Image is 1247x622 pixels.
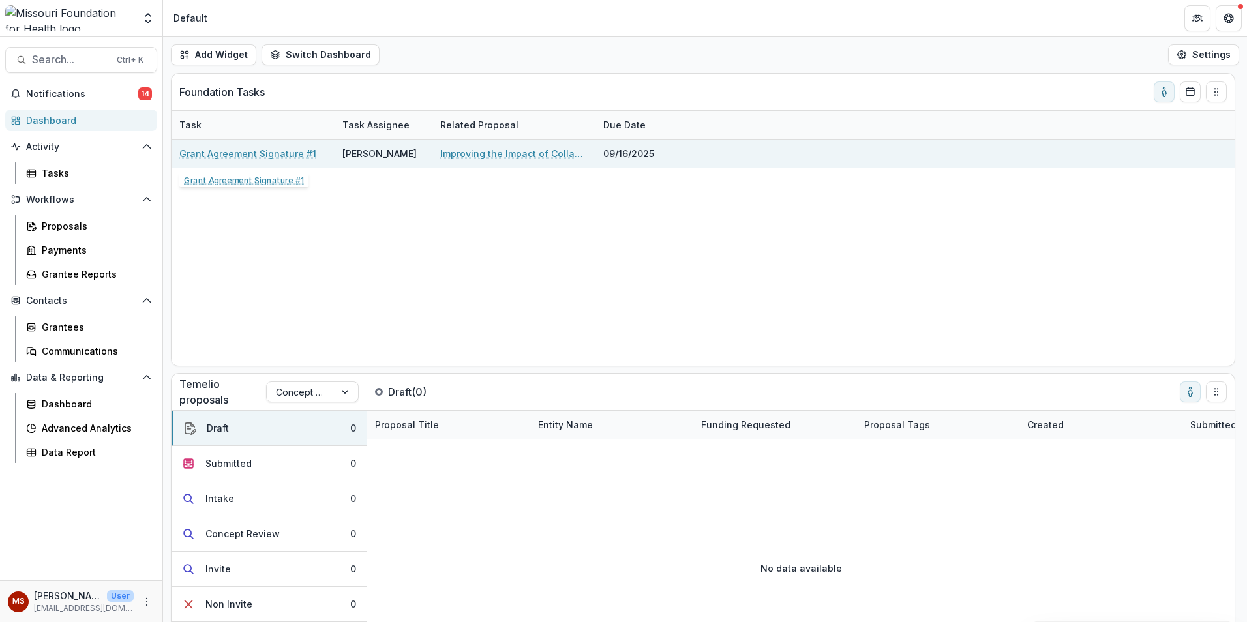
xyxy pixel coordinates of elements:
[693,411,856,439] div: Funding Requested
[388,384,486,400] p: Draft ( 0 )
[350,456,356,470] div: 0
[367,418,447,432] div: Proposal Title
[262,44,380,65] button: Switch Dashboard
[5,136,157,157] button: Open Activity
[173,11,207,25] div: Default
[21,263,157,285] a: Grantee Reports
[1180,81,1201,102] button: Calendar
[21,441,157,463] a: Data Report
[5,47,157,73] button: Search...
[350,562,356,576] div: 0
[21,316,157,338] a: Grantees
[114,53,146,67] div: Ctrl + K
[34,589,102,602] p: [PERSON_NAME]
[1019,418,1072,432] div: Created
[530,418,601,432] div: Entity Name
[207,421,229,435] div: Draft
[26,89,138,100] span: Notifications
[760,561,842,575] p: No data available
[205,527,280,541] div: Concept Review
[856,411,1019,439] div: Proposal Tags
[32,53,109,66] span: Search...
[350,597,356,611] div: 0
[530,411,693,439] div: Entity Name
[42,243,147,257] div: Payments
[172,111,335,139] div: Task
[21,417,157,439] a: Advanced Analytics
[21,393,157,415] a: Dashboard
[1184,5,1210,31] button: Partners
[205,456,252,470] div: Submitted
[856,418,938,432] div: Proposal Tags
[42,267,147,281] div: Grantee Reports
[342,147,417,160] div: [PERSON_NAME]
[26,194,136,205] span: Workflows
[595,111,693,139] div: Due Date
[1019,411,1182,439] div: Created
[367,411,530,439] div: Proposal Title
[335,118,417,132] div: Task Assignee
[172,552,367,587] button: Invite0
[21,162,157,184] a: Tasks
[5,5,134,31] img: Missouri Foundation for Health logo
[21,340,157,362] a: Communications
[34,602,134,614] p: [EMAIL_ADDRESS][DOMAIN_NAME]
[42,397,147,411] div: Dashboard
[12,597,25,606] div: Marcel Scaife
[5,367,157,388] button: Open Data & Reporting
[168,8,213,27] nav: breadcrumb
[1154,81,1175,102] button: toggle-assigned-to-me
[350,527,356,541] div: 0
[42,344,147,358] div: Communications
[138,87,152,100] span: 14
[139,594,155,610] button: More
[26,113,147,127] div: Dashboard
[432,118,526,132] div: Related Proposal
[42,166,147,180] div: Tasks
[693,418,798,432] div: Funding Requested
[1180,381,1201,402] button: toggle-assigned-to-me
[205,562,231,576] div: Invite
[26,295,136,306] span: Contacts
[172,411,367,446] button: Draft0
[172,481,367,516] button: Intake0
[432,111,595,139] div: Related Proposal
[440,147,588,160] a: Improving the Impact of Collaborative Partnerships in [US_STATE] - Community Innovation and Actio...
[26,372,136,383] span: Data & Reporting
[42,219,147,233] div: Proposals
[1216,5,1242,31] button: Get Help
[595,140,693,168] div: 09/16/2025
[335,111,432,139] div: Task Assignee
[107,590,134,602] p: User
[139,5,157,31] button: Open entity switcher
[26,141,136,153] span: Activity
[42,445,147,459] div: Data Report
[5,189,157,210] button: Open Workflows
[172,587,367,622] button: Non Invite0
[42,320,147,334] div: Grantees
[172,516,367,552] button: Concept Review0
[5,110,157,131] a: Dashboard
[1206,381,1227,402] button: Drag
[350,421,356,435] div: 0
[595,118,654,132] div: Due Date
[171,44,256,65] button: Add Widget
[179,147,316,160] a: Grant Agreement Signature #1
[172,446,367,481] button: Submitted0
[1206,81,1227,102] button: Drag
[1168,44,1239,65] button: Settings
[172,118,209,132] div: Task
[179,376,266,407] p: Temelio proposals
[179,84,265,100] p: Foundation Tasks
[205,492,234,505] div: Intake
[205,597,252,611] div: Non Invite
[21,239,157,261] a: Payments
